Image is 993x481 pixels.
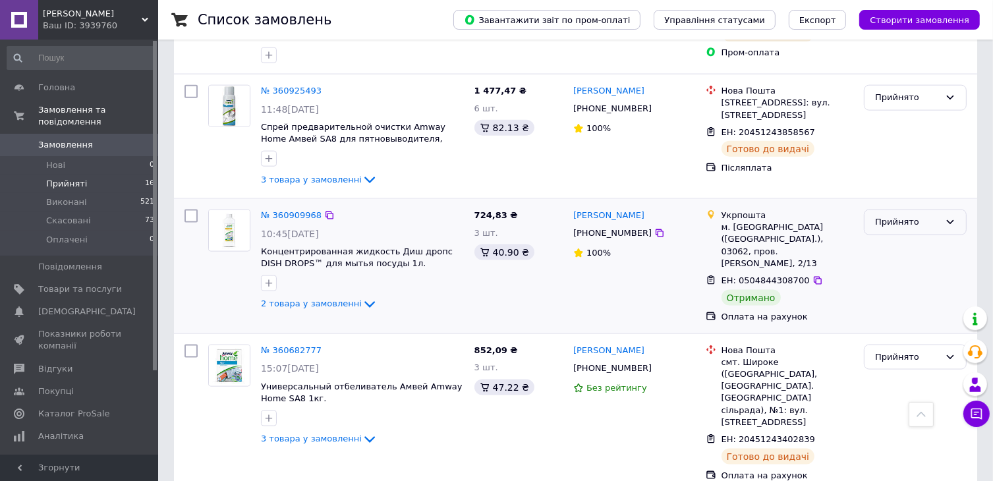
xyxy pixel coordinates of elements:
div: Готово до видачі [722,449,815,465]
span: Управління сайтом [38,453,122,476]
a: 3 товара у замовленні [261,175,378,184]
span: Створити замовлення [870,15,969,25]
span: Товари та послуги [38,283,122,295]
button: Завантажити звіт по пром-оплаті [453,10,640,30]
div: Нова Пошта [722,85,854,97]
button: Чат з покупцем [963,401,990,427]
a: Универсальный отбеливатель Амвей Amway Home SA8 1кг. [261,382,463,404]
div: 82.13 ₴ [474,120,534,136]
div: Отримано [722,290,781,306]
span: Без рейтингу [586,383,647,393]
span: 2 товара у замовленні [261,299,362,309]
span: Експорт [799,15,836,25]
a: Концентрированная жидкость Диш дропс DISH DROPS™ для мытья посуды 1л. [261,246,453,269]
span: Скасовані [46,215,91,227]
span: Замовлення [38,139,93,151]
div: [PHONE_NUMBER] [571,100,654,117]
div: Нова Пошта [722,345,854,356]
span: Каталог ProSale [38,408,109,420]
span: 1 477,47 ₴ [474,86,526,96]
span: Замовлення та повідомлення [38,104,158,128]
span: Відгуки [38,363,72,375]
img: Фото товару [209,86,250,127]
div: м. [GEOGRAPHIC_DATA] ([GEOGRAPHIC_DATA].), 03062, пров. [PERSON_NAME], 2/13 [722,221,854,269]
h1: Список замовлень [198,12,331,28]
img: Фото товару [209,210,250,251]
span: 73 [145,215,154,227]
span: ЕН: 0504844308700 [722,275,810,285]
div: [STREET_ADDRESS]: вул. [STREET_ADDRESS] [722,97,854,121]
a: Дезодорант-антиперспирант спрей g&h Амвей 200мл [261,18,443,41]
a: № 360909968 [261,210,322,220]
a: Створити замовлення [846,14,980,24]
span: ЕН: 20451243858567 [722,127,815,137]
a: [PERSON_NAME] [573,210,644,222]
span: Головна [38,82,75,94]
div: Прийнято [875,351,940,364]
span: Покупці [38,385,74,397]
span: 3 шт. [474,362,498,372]
span: Завантажити звіт по пром-оплаті [464,14,630,26]
span: 724,83 ₴ [474,210,518,220]
div: Прийнято [875,91,940,105]
span: 15:07[DATE] [261,363,319,374]
button: Експорт [789,10,847,30]
span: 100% [586,123,611,133]
span: Оплачені [46,234,88,246]
span: ЕН: 20451243402839 [722,434,815,444]
a: № 360682777 [261,345,322,355]
div: Оплата на рахунок [722,311,854,323]
a: 3 товара у замовленні [261,434,378,443]
span: Повідомлення [38,261,102,273]
div: Пром-оплата [722,47,854,59]
a: Фото товару [208,210,250,252]
div: Ваш ID: 3939760 [43,20,158,32]
span: 852,09 ₴ [474,345,518,355]
div: [PHONE_NUMBER] [571,225,654,242]
span: Еко лавка [43,8,142,20]
div: Готово до видачі [722,141,815,157]
span: Аналітика [38,430,84,442]
div: Прийнято [875,215,940,229]
div: 40.90 ₴ [474,244,534,260]
span: 3 товара у замовленні [261,175,362,184]
span: 10:45[DATE] [261,229,319,239]
button: Управління статусами [654,10,776,30]
a: Фото товару [208,345,250,387]
span: Виконані [46,196,87,208]
span: Прийняті [46,178,87,190]
a: № 360925493 [261,86,322,96]
span: [DEMOGRAPHIC_DATA] [38,306,136,318]
span: 6 шт. [474,103,498,113]
a: [PERSON_NAME] [573,85,644,98]
span: 100% [586,248,611,258]
a: 2 товара у замовленні [261,298,378,308]
a: Фото товару [208,85,250,127]
span: 16 [145,178,154,190]
input: Пошук [7,46,156,70]
span: 3 товара у замовленні [261,434,362,443]
a: [PERSON_NAME] [573,345,644,357]
img: Фото товару [209,345,250,386]
a: Спрей предварительной очистки Amway Home Амвей SA8 для пятновыводителя, 400мл [261,122,445,156]
div: Післяплата [722,162,854,174]
span: 521 [140,196,154,208]
div: Укрпошта [722,210,854,221]
span: 11:48[DATE] [261,104,319,115]
span: 0 [150,234,154,246]
span: Нові [46,159,65,171]
span: Управління статусами [664,15,765,25]
button: Створити замовлення [859,10,980,30]
div: [PHONE_NUMBER] [571,360,654,377]
span: 3 шт. [474,228,498,238]
div: смт. Широке ([GEOGRAPHIC_DATA], [GEOGRAPHIC_DATA]. [GEOGRAPHIC_DATA] сільрада), №1: вул. [STREET_... [722,356,854,428]
span: 0 [150,159,154,171]
span: Показники роботи компанії [38,328,122,352]
div: 47.22 ₴ [474,380,534,395]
